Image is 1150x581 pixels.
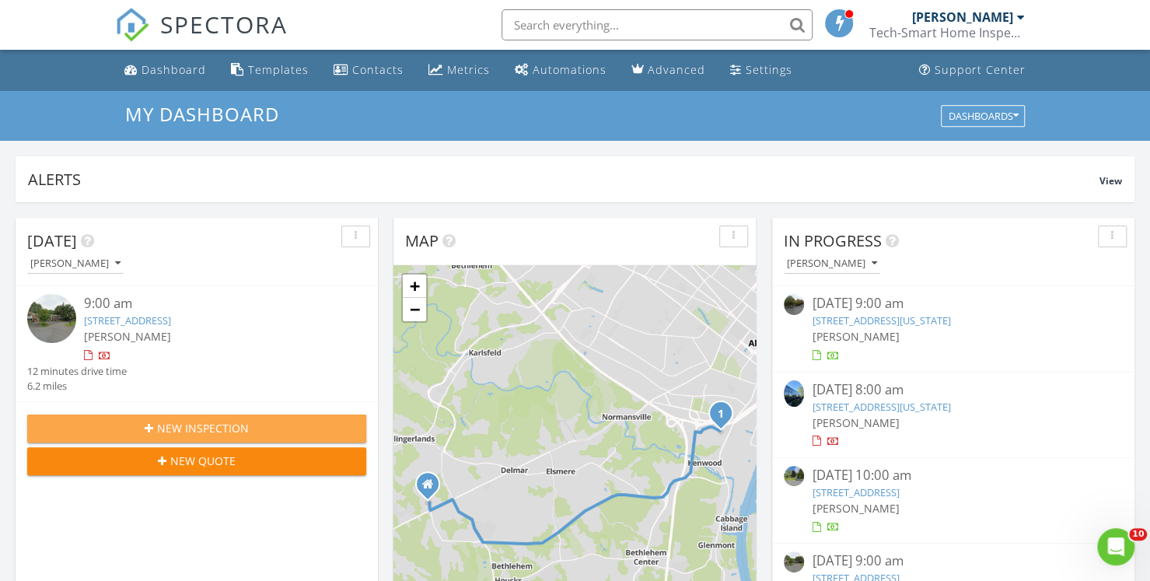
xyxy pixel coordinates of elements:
[115,8,149,42] img: The Best Home Inspection Software - Spectora
[533,62,606,77] div: Automations
[225,56,315,85] a: Templates
[721,413,730,422] div: 140 Mt Hope Dr, Albany, NY 12202
[948,110,1018,121] div: Dashboards
[403,275,426,298] a: Zoom in
[30,258,121,269] div: [PERSON_NAME]
[812,551,1094,571] div: [DATE] 9:00 am
[812,400,950,414] a: [STREET_ADDRESS][US_STATE]
[160,8,288,40] span: SPECTORA
[27,254,124,275] button: [PERSON_NAME]
[812,466,1094,485] div: [DATE] 10:00 am
[718,409,724,420] i: 1
[784,380,1123,450] a: [DATE] 8:00 am [STREET_ADDRESS][US_STATE] [PERSON_NAME]
[784,230,882,251] span: In Progress
[784,380,804,408] img: 9348423%2Fcover_photos%2FzXNZwR93nIkXFIand3yg%2Fsmall.jpg
[812,313,950,327] a: [STREET_ADDRESS][US_STATE]
[115,21,288,54] a: SPECTORA
[784,294,1123,363] a: [DATE] 9:00 am [STREET_ADDRESS][US_STATE] [PERSON_NAME]
[784,254,880,275] button: [PERSON_NAME]
[170,453,236,469] span: New Quote
[869,25,1025,40] div: Tech-Smart Home Inspections, LLC
[1097,528,1134,565] iframe: Intercom live chat
[118,56,212,85] a: Dashboard
[1129,528,1147,541] span: 10
[27,364,127,379] div: 12 minutes drive time
[784,551,804,572] img: streetview
[422,56,496,85] a: Metrics
[502,9,813,40] input: Search everything...
[625,56,711,85] a: Advanced
[84,294,338,313] div: 9:00 am
[84,313,171,327] a: [STREET_ADDRESS]
[327,56,410,85] a: Contacts
[509,56,613,85] a: Automations (Basic)
[784,466,804,486] img: streetview
[403,298,426,321] a: Zoom out
[812,329,899,344] span: [PERSON_NAME]
[248,62,309,77] div: Templates
[784,466,1123,535] a: [DATE] 10:00 am [STREET_ADDRESS] [PERSON_NAME]
[125,101,279,127] span: My Dashboard
[428,484,437,493] div: 26 Longmeadow Drive , Delmar NY 12054
[27,294,76,343] img: streetview
[27,415,366,443] button: New Inspection
[935,62,1026,77] div: Support Center
[27,294,366,394] a: 9:00 am [STREET_ADDRESS] [PERSON_NAME] 12 minutes drive time 6.2 miles
[787,258,877,269] div: [PERSON_NAME]
[28,169,1099,190] div: Alerts
[912,9,1013,25] div: [PERSON_NAME]
[1099,174,1122,187] span: View
[724,56,799,85] a: Settings
[784,294,804,314] img: streetview
[812,485,899,499] a: [STREET_ADDRESS]
[447,62,490,77] div: Metrics
[746,62,792,77] div: Settings
[941,105,1025,127] button: Dashboards
[812,294,1094,313] div: [DATE] 9:00 am
[812,501,899,516] span: [PERSON_NAME]
[27,447,366,475] button: New Quote
[157,420,249,436] span: New Inspection
[27,379,127,394] div: 6.2 miles
[84,329,171,344] span: [PERSON_NAME]
[405,230,439,251] span: Map
[913,56,1032,85] a: Support Center
[812,415,899,430] span: [PERSON_NAME]
[812,380,1094,400] div: [DATE] 8:00 am
[648,62,705,77] div: Advanced
[142,62,206,77] div: Dashboard
[27,230,77,251] span: [DATE]
[352,62,404,77] div: Contacts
